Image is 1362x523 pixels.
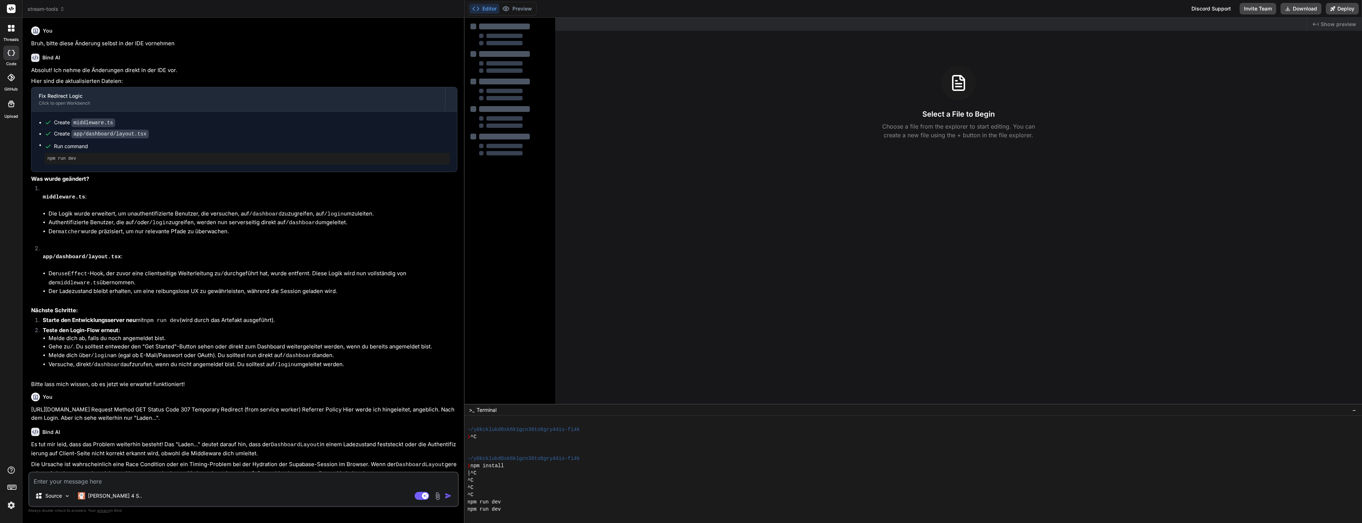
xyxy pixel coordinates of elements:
[433,492,442,500] img: attachment
[31,406,457,422] p: [URL][DOMAIN_NAME] Request Method GET Status Code 307 Temporary Redirect (from service worker) Re...
[144,318,180,324] code: npm run dev
[91,362,123,368] code: /dashboard
[49,351,457,360] li: Melde dich über an (egal ob E-Mail/Passwort oder OAuth). Du solltest nun direkt auf landen.
[54,143,450,150] span: Run command
[286,220,318,226] code: /dashboard
[57,280,100,286] code: middleware.ts
[468,491,474,498] span: ^C
[49,227,457,237] li: Der wurde präzisiert, um nur relevante Pfade zu überwachen.
[31,460,457,478] p: Die Ursache ist wahrscheinlich eine Race Condition oder ein Timing-Problem bei der Hydration der ...
[32,87,445,111] button: Fix Redirect LogicClick to open Workbench
[1326,3,1359,14] button: Deploy
[43,317,136,323] strong: Starte den Entwicklungsserver neu
[477,406,496,414] span: Terminal
[43,193,457,202] p: :
[271,442,320,448] code: DashboardLayout
[49,334,457,343] li: Melde dich ab, falls du noch angemeldet bist.
[43,27,53,34] h6: You
[49,269,457,287] li: Der -Hook, der zuvor eine clientseitige Weiterleitung zu durchgeführt hat, wurde entfernt. Diese ...
[49,287,457,296] li: Der Ladezustand bleibt erhalten, um eine reibungslose UX zu gewährleisten, während die Session ge...
[5,499,17,511] img: settings
[72,471,95,477] code: useAuth
[43,327,120,334] strong: Teste den Login-Flow erneut:
[43,254,121,260] code: app/dashboard/layout.tsx
[49,210,457,219] li: Die Logik wurde erweitert, um unauthentifizierte Benutzer, die versuchen, auf zuzugreifen, auf um...
[28,507,459,514] p: Always double-check its answers. Your in Bind
[1352,406,1356,414] span: −
[282,353,315,359] code: /dashboard
[54,119,115,126] div: Create
[468,462,470,469] span: ❯
[45,492,62,499] p: Source
[64,493,70,499] img: Pick Models
[468,455,580,462] span: ~/y0kcklukd0sk6k1gcn36to6gry44is-fi4k
[71,130,149,138] code: app/dashboard/layout.tsx
[49,343,457,352] li: Gehe zu . Du solltest entweder den "Get Started"-Button sehen oder direkt zum Dashboard weitergel...
[43,252,457,261] p: :
[58,271,87,277] code: useEffect
[39,100,438,106] div: Click to open Workbench
[3,37,19,43] label: threads
[468,469,477,477] span: |^C
[42,54,60,61] h6: Bind AI
[470,433,477,440] span: ^C
[39,92,438,100] div: Fix Redirect Logic
[31,39,457,48] p: Bruh, bitte diese Änderung selbst in der IDE vornehmen
[468,506,501,513] span: npm run dev
[1351,404,1358,416] button: −
[499,4,535,14] button: Preview
[469,406,474,414] span: >_
[6,61,16,67] label: code
[49,218,457,227] li: Authentifizierte Benutzer, die auf oder zugreifen, werden nun serverseitig direkt auf umgeleitet.
[324,211,344,217] code: /login
[468,426,580,433] span: ~/y0kcklukd0sk6k1gcn36to6gry44is-fi4k
[71,118,115,127] code: middleware.ts
[4,113,18,120] label: Upload
[31,380,457,389] p: Bitte lass mich wissen, ob es jetzt wie erwartet funktioniert!
[396,462,445,468] code: DashboardLayout
[1240,3,1276,14] button: Invite Team
[108,471,157,477] code: isLoading: true
[275,362,294,368] code: /login
[70,344,73,350] code: /
[134,220,137,226] code: /
[1281,3,1321,14] button: Download
[249,211,282,217] code: /dashboard
[49,360,457,369] li: Versuche, direkt aufzurufen, wenn du nicht angemeldet bist. Du solltest auf umgeleitet werden.
[58,229,81,235] code: matcher
[78,492,85,499] img: Claude 4 Sonnet
[91,353,110,359] code: /login
[221,271,224,277] code: /
[97,508,110,512] span: privacy
[470,462,504,469] span: npm install
[31,77,457,85] p: Hier sind die aktualisierten Dateien:
[47,156,447,162] pre: npm run dev
[445,492,452,499] img: icon
[196,471,267,477] code: isAuthenticated: false
[43,194,85,200] code: middleware.ts
[31,440,457,457] p: Es tut mir leid, dass das Problem weiterhin besteht! Das "Laden..." deutet darauf hin, dass der i...
[1187,3,1235,14] div: Discord Support
[31,66,457,75] p: Absolut! Ich nehme die Änderungen direkt in der IDE vor.
[31,175,89,182] strong: Was wurde geändert?
[43,393,53,401] h6: You
[469,4,499,14] button: Editor
[922,109,995,119] h3: Select a File to Begin
[28,5,65,13] span: stream-tools
[37,316,457,326] li: mit (wird durch das Artefakt ausgeführt).
[468,477,474,484] span: ^C
[149,220,169,226] code: /login
[877,122,1040,139] p: Choose a file from the explorer to start editing. You can create a new file using the + button in...
[31,307,78,314] strong: Nächste Schritte:
[1321,21,1356,28] span: Show preview
[54,130,149,138] div: Create
[468,433,470,440] span: ❯
[4,86,18,92] label: GitHub
[468,498,501,506] span: npm run dev
[88,492,142,499] p: [PERSON_NAME] 4 S..
[42,428,60,436] h6: Bind AI
[468,484,474,491] span: ^C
